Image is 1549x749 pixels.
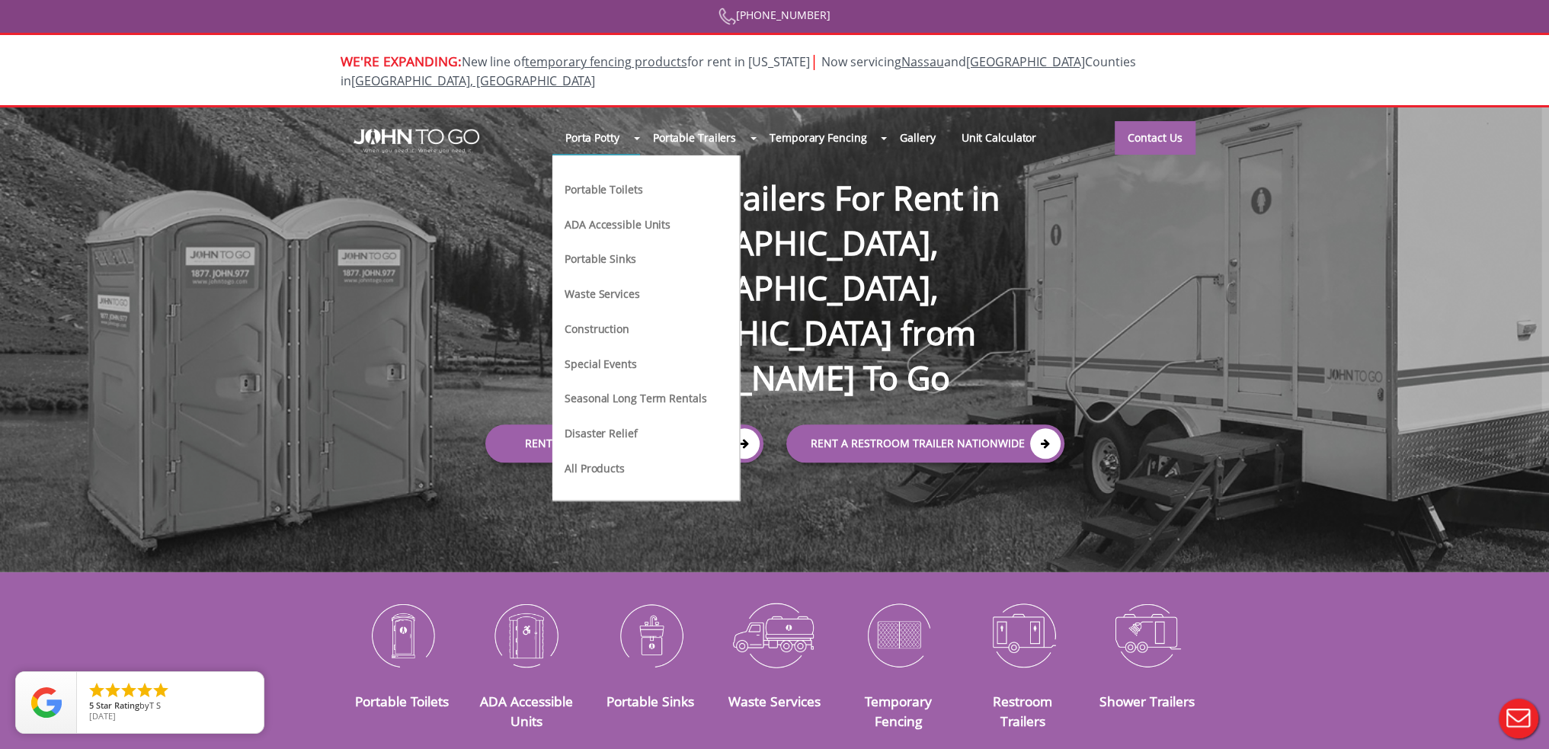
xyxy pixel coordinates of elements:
li:  [152,681,170,699]
a: Shower Trailers [1099,692,1194,710]
img: Portable-Sinks-icon_N.png [600,595,701,674]
h1: Bathroom Trailers For Rent in [GEOGRAPHIC_DATA], [GEOGRAPHIC_DATA], [GEOGRAPHIC_DATA] from [PERSO... [470,126,1080,401]
span: | [810,50,818,71]
a: Unit Calculator [949,121,1050,154]
span: 5 [89,699,94,711]
a: Rent a Porta Potty Locally [485,425,763,463]
button: Live Chat [1488,688,1549,749]
img: Temporary-Fencing-cion_N.png [848,595,949,674]
li:  [136,681,154,699]
a: Nassau [901,53,944,70]
a: temporary fencing products [525,53,687,70]
a: Portable Sinks [606,692,694,710]
span: T S [149,699,161,711]
a: Gallery [887,121,948,154]
a: Restroom Trailers [993,692,1052,730]
a: Waste Services [563,285,642,301]
a: All Products [563,459,626,475]
a: Portable Toilets [563,181,644,197]
img: Waste-Services-icon_N.png [724,595,825,674]
li:  [104,681,122,699]
a: rent a RESTROOM TRAILER Nationwide [786,425,1064,463]
li:  [88,681,106,699]
img: Review Rating [31,687,62,718]
a: Temporary Fencing [757,121,879,154]
a: Porta Potty [552,121,632,154]
a: [GEOGRAPHIC_DATA] [966,53,1085,70]
a: Contact Us [1115,121,1195,155]
a: ADA Accessible Units [563,216,672,232]
a: ADA Accessible Units [480,692,573,730]
img: Restroom-Trailers-icon_N.png [972,595,1074,674]
a: Waste Services [728,692,821,710]
a: Portable Toilets [355,692,449,710]
img: Shower-Trailers-icon_N.png [1096,595,1198,674]
span: Star Rating [96,699,139,711]
span: [DATE] [89,710,116,722]
span: Now servicing and Counties in [341,53,1136,89]
span: WE'RE EXPANDING: [341,52,462,70]
a: [PHONE_NUMBER] [718,8,831,22]
span: New line of for rent in [US_STATE] [341,53,1136,89]
span: by [89,701,251,712]
img: ADA-Accessible-Units-icon_N.png [475,595,577,674]
a: Disaster Relief [563,424,639,440]
a: Portable Sinks [563,250,638,266]
img: JOHN to go [354,129,479,153]
img: Portable-Toilets-icon_N.png [352,595,453,674]
a: Seasonal Long Term Rentals [563,389,708,405]
a: Temporary Fencing [865,692,932,730]
a: Portable Trailers [640,121,749,154]
a: Construction [563,320,631,336]
a: Special Events [563,355,638,371]
a: [GEOGRAPHIC_DATA], [GEOGRAPHIC_DATA] [351,72,595,89]
li:  [120,681,138,699]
